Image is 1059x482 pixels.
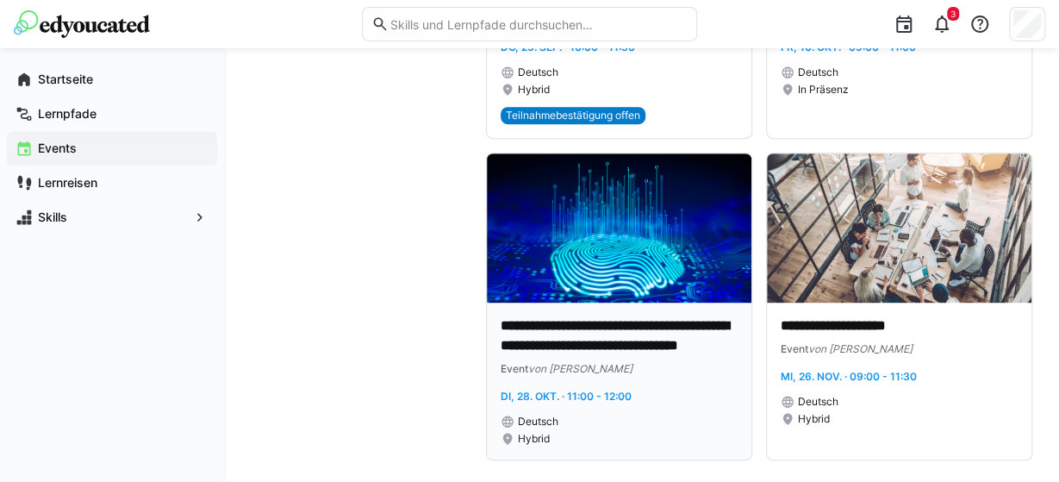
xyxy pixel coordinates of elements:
span: Hybrid [798,412,830,426]
span: Event [781,342,808,355]
span: von [PERSON_NAME] [808,342,913,355]
span: Deutsch [798,395,838,409]
span: Di, 28. Okt. · 11:00 - 12:00 [501,390,632,403]
input: Skills und Lernpfade durchsuchen… [389,16,688,32]
img: image [487,153,751,303]
span: von [PERSON_NAME] [528,362,632,375]
span: In Präsenz [798,83,849,97]
span: Hybrid [518,83,550,97]
span: Deutsch [798,66,838,79]
span: Mi, 26. Nov. · 09:00 - 11:30 [781,370,917,383]
span: Deutsch [518,66,558,79]
span: Deutsch [518,415,558,429]
span: Teilnahmebestätigung offen [506,109,640,122]
img: image [767,153,1031,303]
span: 3 [950,9,956,19]
span: Hybrid [518,432,550,446]
span: Event [501,362,528,375]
